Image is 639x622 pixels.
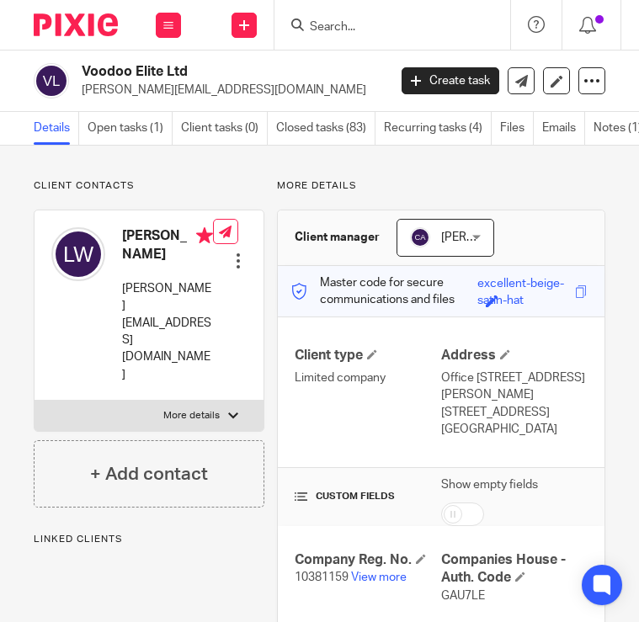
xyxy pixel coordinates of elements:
input: Search [308,20,460,35]
span: GAU7LE [441,590,485,602]
p: Client contacts [34,179,264,193]
h4: [PERSON_NAME] [122,227,213,263]
p: Master code for secure communications and files [290,274,477,309]
a: Details [34,112,79,145]
p: More details [277,179,605,193]
div: excellent-beige-satin-hat [477,275,571,295]
a: Open tasks (1) [88,112,173,145]
h2: Voodoo Elite Ltd [82,63,317,81]
a: Closed tasks (83) [276,112,375,145]
p: [PERSON_NAME][EMAIL_ADDRESS][DOMAIN_NAME] [82,82,376,98]
img: svg%3E [34,63,69,98]
h3: Client manager [295,229,380,246]
span: [PERSON_NAME] [441,231,534,243]
p: [GEOGRAPHIC_DATA] [441,421,588,438]
h4: Companies House - Auth. Code [441,551,588,587]
span: 10381159 [295,571,349,583]
h4: Address [441,347,588,364]
h4: Company Reg. No. [295,551,441,569]
a: Client tasks (0) [181,112,268,145]
a: Emails [542,112,585,145]
h4: CUSTOM FIELDS [295,490,441,503]
p: More details [163,409,220,423]
a: Files [500,112,534,145]
p: [STREET_ADDRESS] [441,404,588,421]
a: Recurring tasks (4) [384,112,492,145]
p: [PERSON_NAME][EMAIL_ADDRESS][DOMAIN_NAME] [122,280,213,383]
p: Linked clients [34,533,264,546]
img: svg%3E [51,227,105,281]
i: Primary [196,227,213,244]
img: Pixie [34,13,118,36]
img: svg%3E [410,227,430,247]
a: Create task [402,67,499,94]
h4: Client type [295,347,441,364]
h4: + Add contact [90,461,208,487]
p: Office [STREET_ADDRESS][PERSON_NAME] [441,369,588,404]
p: Limited company [295,369,441,386]
label: Show empty fields [441,476,538,493]
a: View more [351,571,407,583]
